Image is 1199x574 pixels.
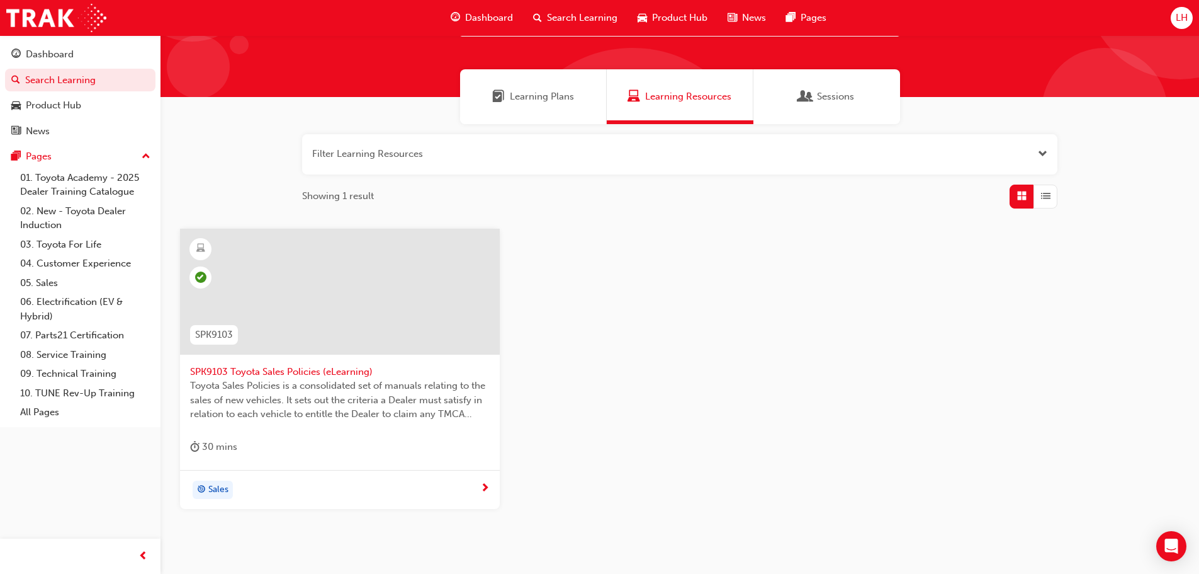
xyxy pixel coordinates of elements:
[645,89,731,104] span: Learning Resources
[15,202,155,235] a: 02. New - Toyota Dealer Induction
[15,326,155,345] a: 07. Parts21 Certification
[441,5,523,31] a: guage-iconDashboard
[15,235,155,255] a: 03. Toyota For Life
[190,365,490,379] span: SPK9103 Toyota Sales Policies (eLearning)
[11,126,21,137] span: news-icon
[1171,7,1193,29] button: LH
[533,10,542,26] span: search-icon
[5,94,155,117] a: Product Hub
[638,10,647,26] span: car-icon
[492,89,505,104] span: Learning Plans
[195,272,206,283] span: learningRecordVerb_COMPLETE-icon
[196,241,205,257] span: learningResourceType_ELEARNING-icon
[5,145,155,168] button: Pages
[26,98,81,113] div: Product Hub
[799,89,812,104] span: Sessions
[628,89,640,104] span: Learning Resources
[742,11,766,25] span: News
[15,273,155,293] a: 05. Sales
[5,120,155,143] a: News
[652,11,707,25] span: Product Hub
[138,549,148,565] span: prev-icon
[302,189,374,204] span: Showing 1 result
[15,364,155,384] a: 09. Technical Training
[15,403,155,422] a: All Pages
[26,149,52,164] div: Pages
[15,254,155,273] a: 04. Customer Experience
[510,89,574,104] span: Learning Plans
[607,69,753,124] a: Learning ResourcesLearning Resources
[195,328,233,342] span: SPK9103
[142,149,150,165] span: up-icon
[26,124,50,139] div: News
[197,482,206,498] span: target-icon
[15,345,155,365] a: 08. Service Training
[718,5,776,31] a: news-iconNews
[547,11,617,25] span: Search Learning
[776,5,836,31] a: pages-iconPages
[208,483,228,497] span: Sales
[11,100,21,112] span: car-icon
[190,439,237,455] div: 30 mins
[15,168,155,202] a: 01. Toyota Academy - 2025 Dealer Training Catalogue
[728,10,737,26] span: news-icon
[5,40,155,145] button: DashboardSearch LearningProduct HubNews
[11,75,20,86] span: search-icon
[801,11,826,25] span: Pages
[1176,11,1188,25] span: LH
[451,10,460,26] span: guage-icon
[5,43,155,66] a: Dashboard
[6,4,106,32] img: Trak
[11,49,21,60] span: guage-icon
[190,439,200,455] span: duration-icon
[15,384,155,403] a: 10. TUNE Rev-Up Training
[628,5,718,31] a: car-iconProduct Hub
[15,292,155,326] a: 06. Electrification (EV & Hybrid)
[480,483,490,495] span: next-icon
[1041,189,1050,204] span: List
[460,69,607,124] a: Learning PlansLearning Plans
[1156,531,1186,561] div: Open Intercom Messenger
[523,5,628,31] a: search-iconSearch Learning
[1038,147,1047,161] button: Open the filter
[26,47,74,62] div: Dashboard
[190,379,490,422] span: Toyota Sales Policies is a consolidated set of manuals relating to the sales of new vehicles. It ...
[817,89,854,104] span: Sessions
[786,10,796,26] span: pages-icon
[180,229,500,510] a: SPK9103SPK9103 Toyota Sales Policies (eLearning)Toyota Sales Policies is a consolidated set of ma...
[753,69,900,124] a: SessionsSessions
[465,11,513,25] span: Dashboard
[5,69,155,92] a: Search Learning
[11,151,21,163] span: pages-icon
[1017,189,1027,204] span: Grid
